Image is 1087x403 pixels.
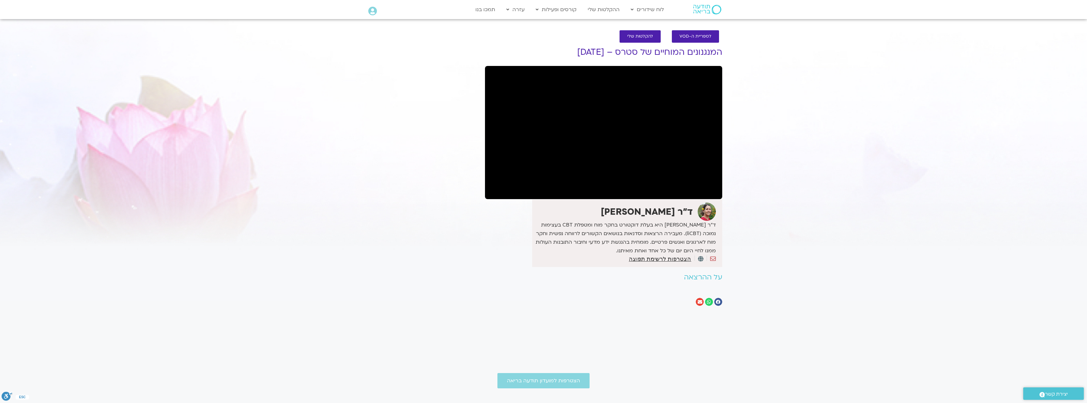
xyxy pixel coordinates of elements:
[705,298,713,306] div: שיתוף ב whatsapp
[485,47,722,57] h1: המנגנונים המוחיים של סטרס – [DATE]
[472,4,498,16] a: תמכו בנו
[628,4,667,16] a: לוח שידורים
[672,30,719,43] a: לספריית ה-VOD
[693,5,721,14] img: תודעה בריאה
[679,34,711,39] span: לספריית ה-VOD
[507,378,580,384] span: הצטרפות למועדון תודעה בריאה
[503,4,528,16] a: עזרה
[698,203,716,221] img: ד"ר נועה אלבלדה
[1023,387,1084,400] a: יצירת קשר
[601,206,693,218] strong: ד"ר [PERSON_NAME]
[696,298,704,306] div: שיתוף ב email
[485,273,722,281] h2: על ההרצאה
[534,221,716,255] p: ד״ר [PERSON_NAME] היא בעלת דוקטורט בחקר מוח ומטפלת CBT בעצימות נמוכה (liCBT). מעבירה הרצאות וסדנא...
[584,4,623,16] a: ההקלטות שלי
[620,30,661,43] a: להקלטות שלי
[627,34,653,39] span: להקלטות שלי
[1045,390,1068,399] span: יצירת קשר
[714,298,722,306] div: שיתוף ב facebook
[497,373,590,388] a: הצטרפות למועדון תודעה בריאה
[629,256,691,262] a: הצטרפות לרשימת תפוצה
[532,4,580,16] a: קורסים ופעילות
